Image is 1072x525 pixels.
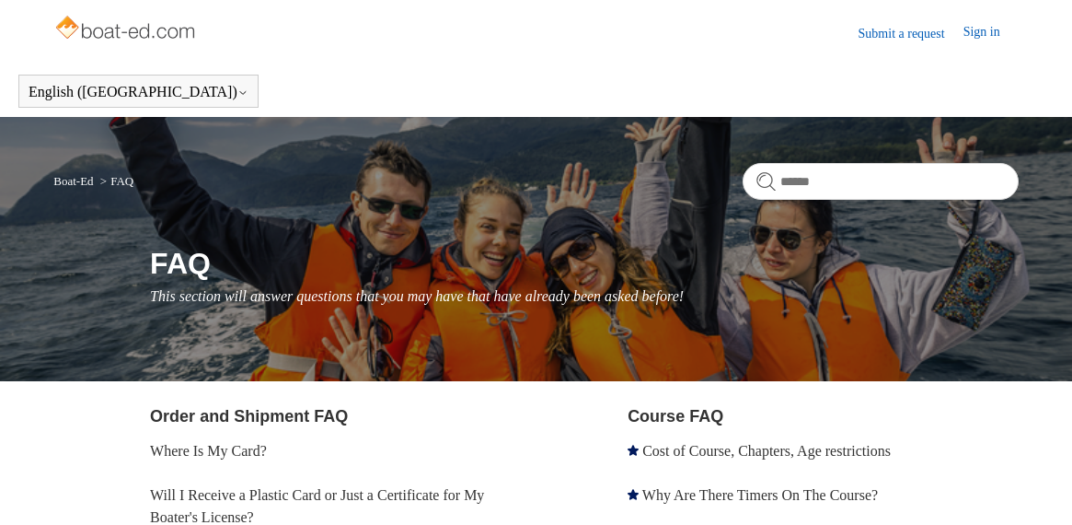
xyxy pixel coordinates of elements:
[628,445,639,456] svg: Promoted article
[642,487,878,503] a: Why Are There Timers On The Course?
[628,407,723,426] a: Course FAQ
[150,443,267,459] a: Where Is My Card?
[150,487,484,525] a: Will I Receive a Plastic Card or Just a Certificate for My Boater's License?
[150,407,348,426] a: Order and Shipment FAQ
[97,174,133,188] li: FAQ
[53,174,97,188] li: Boat-Ed
[1024,477,1072,525] div: Live chat
[53,174,93,188] a: Boat-Ed
[859,24,963,43] a: Submit a request
[150,241,1019,286] h1: FAQ
[150,286,1019,308] p: This section will answer questions that you may have that have already been asked before!
[29,84,248,100] button: English ([GEOGRAPHIC_DATA])
[642,443,891,459] a: Cost of Course, Chapters, Age restrictions
[628,489,639,500] svg: Promoted article
[743,163,1019,200] input: Search
[963,22,1019,44] a: Sign in
[53,11,200,48] img: Boat-Ed Help Center home page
